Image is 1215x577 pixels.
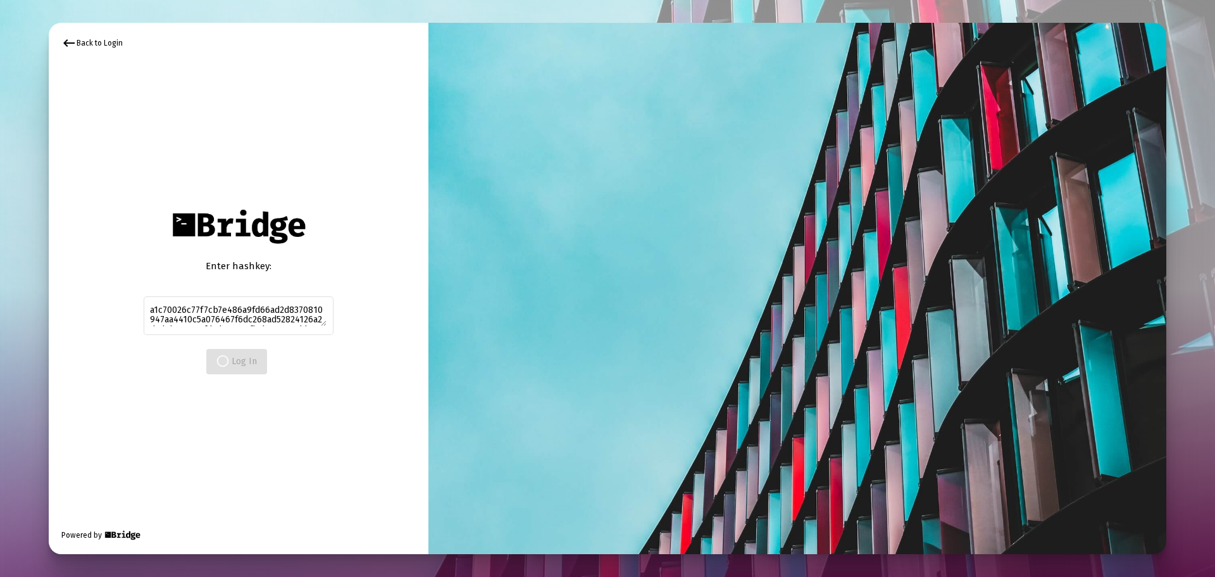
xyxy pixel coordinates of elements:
[103,529,142,542] img: Bridge Financial Technology Logo
[216,356,257,367] span: Log In
[61,35,123,51] div: Back to Login
[206,349,267,374] button: Log In
[61,35,77,51] mat-icon: keyboard_backspace
[166,203,311,250] img: Bridge Financial Technology Logo
[61,529,142,542] div: Powered by
[144,260,333,272] div: Enter hashkey:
